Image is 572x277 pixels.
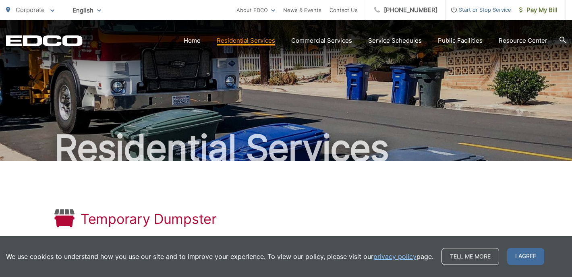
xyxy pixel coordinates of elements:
span: Corporate [16,6,45,14]
a: Home [184,36,201,45]
a: Service Schedules [368,36,422,45]
span: Pay My Bill [519,5,557,15]
a: Tell me more [441,248,499,265]
a: Residential Services [217,36,275,45]
a: Commercial Services [291,36,352,45]
a: Contact Us [330,5,358,15]
a: Resource Center [499,36,547,45]
span: English [66,3,107,17]
h2: Residential Services [6,128,566,168]
span: I agree [507,248,544,265]
h1: Temporary Dumpster [81,211,217,227]
a: About EDCO [236,5,275,15]
a: privacy policy [373,252,417,261]
a: EDCD logo. Return to the homepage. [6,35,83,46]
a: News & Events [283,5,321,15]
p: We use cookies to understand how you use our site and to improve your experience. To view our pol... [6,252,433,261]
a: Public Facilities [438,36,483,45]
